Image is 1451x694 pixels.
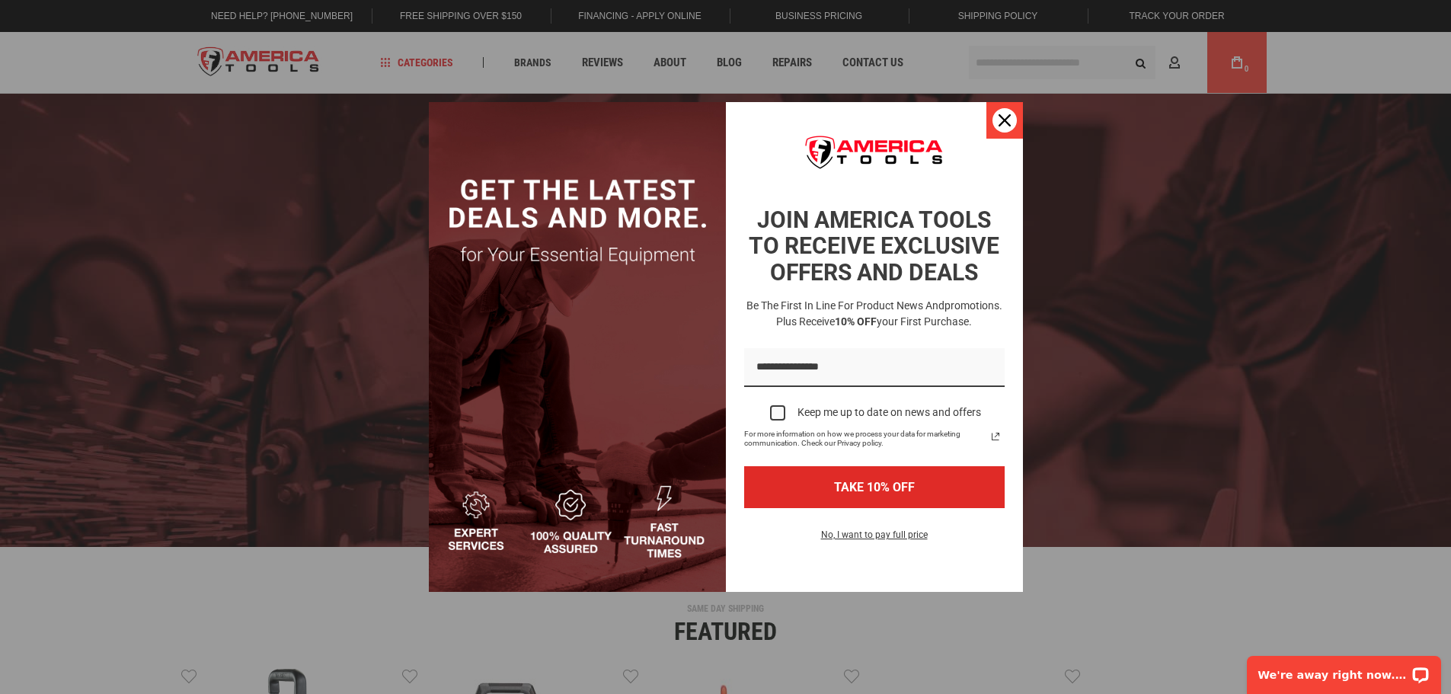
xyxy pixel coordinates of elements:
[797,406,981,419] div: Keep me up to date on news and offers
[744,430,986,448] span: For more information on how we process your data for marketing communication. Check our Privacy p...
[1237,646,1451,694] iframe: LiveChat chat widget
[741,298,1008,330] h3: Be the first in line for product news and
[744,466,1005,508] button: TAKE 10% OFF
[999,114,1011,126] svg: close icon
[809,526,940,552] button: No, I want to pay full price
[986,427,1005,446] a: Read our Privacy Policy
[986,102,1023,139] button: Close
[835,315,877,328] strong: 10% OFF
[749,206,999,286] strong: JOIN AMERICA TOOLS TO RECEIVE EXCLUSIVE OFFERS AND DEALS
[744,348,1005,387] input: Email field
[986,427,1005,446] svg: link icon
